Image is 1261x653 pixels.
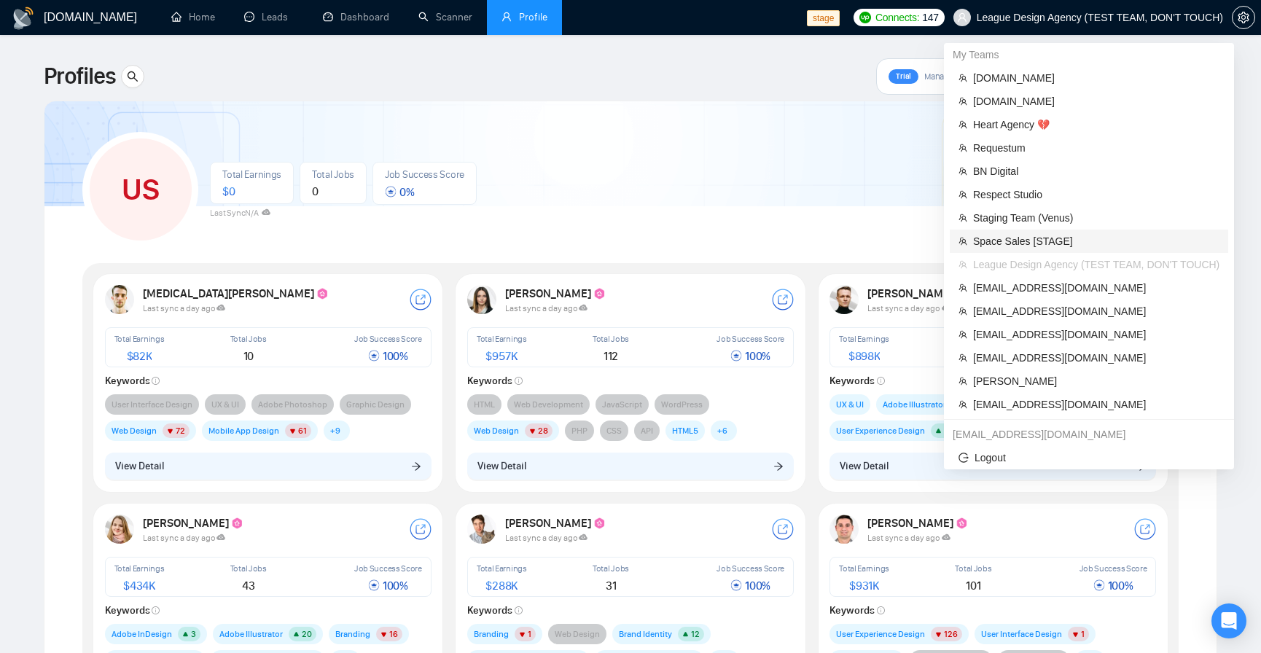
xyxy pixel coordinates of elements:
span: Adobe Illustrator [219,627,283,641]
span: Last sync a day ago [867,533,950,543]
img: top_rated_plus [956,517,969,531]
span: team [959,260,967,269]
span: Adobe InDesign [112,627,172,641]
span: team [959,284,967,292]
strong: Keywords [829,604,885,617]
span: Last Sync N/A [210,208,270,218]
span: 101 [966,579,980,593]
span: setting [1233,12,1254,23]
strong: Keywords [467,604,523,617]
a: dashboardDashboard [323,11,389,23]
img: upwork-logo.png [859,12,871,23]
span: CSS [606,423,622,438]
span: Logout [959,450,1219,466]
a: setting [1232,12,1255,23]
span: Total Earnings [839,334,889,344]
strong: [MEDICAL_DATA][PERSON_NAME] [143,286,329,300]
span: 10 [243,349,254,363]
button: setting [1232,6,1255,29]
a: homeHome [171,11,215,23]
span: View Detail [477,458,526,474]
span: 112 [604,349,618,363]
span: HTML [474,397,495,412]
img: top_rated_plus [593,517,606,531]
span: Total Jobs [230,334,267,344]
span: User Interface Design [981,627,1062,641]
span: Total Jobs [230,563,267,574]
strong: [PERSON_NAME] [867,516,969,530]
span: user [957,12,967,23]
span: Profile [519,11,547,23]
img: top_rated_plus [316,288,329,301]
span: 1 [528,629,531,639]
span: Total Earnings [114,334,165,344]
span: Total Earnings [839,563,889,574]
span: View Detail [115,458,164,474]
span: team [959,97,967,106]
span: WordPress [661,397,703,412]
span: Last sync a day ago [505,533,588,543]
span: Trial [896,71,911,81]
img: USER [467,515,496,544]
strong: [PERSON_NAME] [505,516,606,530]
span: User Experience Design [836,423,925,438]
span: Job Success Score [1080,563,1147,574]
span: PHP [571,423,587,438]
span: API [641,423,653,438]
span: info-circle [152,606,160,614]
span: $ 434K [123,579,155,593]
span: Total Earnings [114,563,165,574]
span: [DOMAIN_NAME] [973,93,1219,109]
span: BN Digital [973,163,1219,179]
span: Total Jobs [312,168,354,181]
span: info-circle [152,377,160,385]
span: Total Jobs [955,563,991,574]
span: Web Design [474,423,519,438]
span: 12 [691,629,700,639]
span: User Experience Design [836,627,925,641]
span: Last sync a day ago [143,303,226,313]
span: Job Success Score [717,334,784,344]
span: Respect Studio [973,187,1219,203]
span: 20 [302,629,312,639]
span: Manage Seats (10/10) [924,71,1000,82]
span: Space Sales [STAGE] [973,233,1219,249]
span: arrow-right [411,461,421,471]
a: searchScanner [418,11,472,23]
strong: Keywords [105,375,160,387]
span: Connects: [875,9,919,26]
span: Job Success Score [717,563,784,574]
span: [EMAIL_ADDRESS][DOMAIN_NAME] [973,280,1219,296]
span: arrow-right [773,461,784,471]
span: 100 % [368,579,408,593]
span: [EMAIL_ADDRESS][DOMAIN_NAME] [973,303,1219,319]
span: Total Earnings [222,168,281,181]
span: info-circle [515,606,523,614]
span: 100 % [1093,579,1133,593]
span: team [959,307,967,316]
span: 61 [298,426,307,436]
span: info-circle [877,606,885,614]
span: $ 957K [485,349,518,363]
span: + 6 [717,423,727,438]
span: $ 288K [485,579,518,593]
strong: Keywords [467,375,523,387]
span: JavaScript [602,397,642,412]
img: USER [829,285,859,314]
img: USER [105,515,134,544]
span: [EMAIL_ADDRESS][DOMAIN_NAME] [973,326,1219,343]
span: team [959,167,967,176]
span: 100 % [730,579,770,593]
span: Total Earnings [477,563,527,574]
span: 100 % [730,349,770,363]
span: [EMAIL_ADDRESS][DOMAIN_NAME] [973,350,1219,366]
span: stage [807,10,840,26]
span: team [959,400,967,409]
span: 147 [922,9,938,26]
span: Adobe Photoshop [258,397,327,412]
span: info-circle [877,377,885,385]
span: Adobe Illustrator [883,397,946,412]
span: 0 [312,184,319,198]
span: team [959,120,967,129]
strong: Keywords [829,375,885,387]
